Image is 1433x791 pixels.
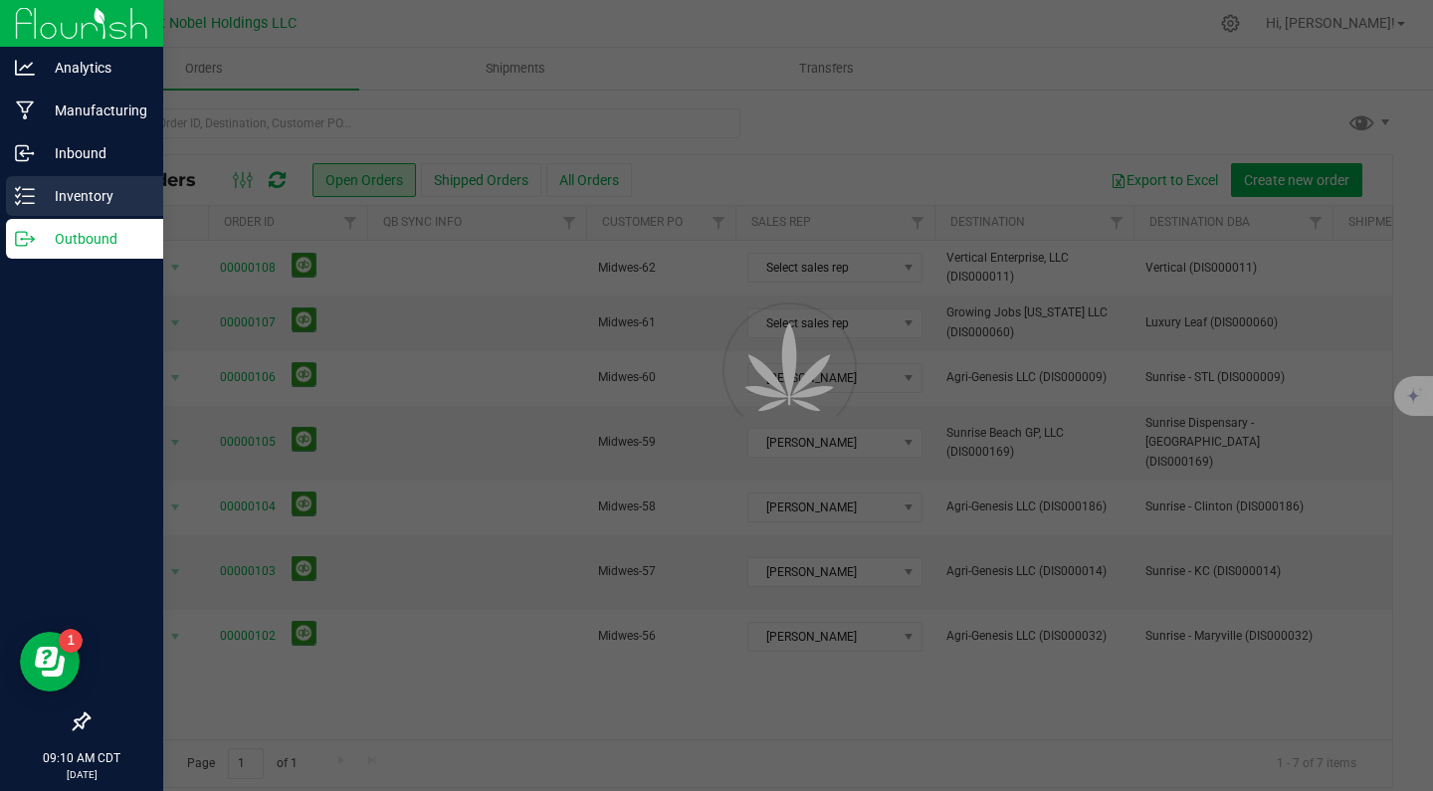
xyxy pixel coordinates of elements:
[15,100,35,120] inline-svg: Manufacturing
[15,143,35,163] inline-svg: Inbound
[35,141,154,165] p: Inbound
[9,749,154,767] p: 09:10 AM CDT
[15,58,35,78] inline-svg: Analytics
[59,629,83,653] iframe: Resource center unread badge
[35,56,154,80] p: Analytics
[20,632,80,692] iframe: Resource center
[15,186,35,206] inline-svg: Inventory
[35,227,154,251] p: Outbound
[35,99,154,122] p: Manufacturing
[15,229,35,249] inline-svg: Outbound
[35,184,154,208] p: Inventory
[9,767,154,782] p: [DATE]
